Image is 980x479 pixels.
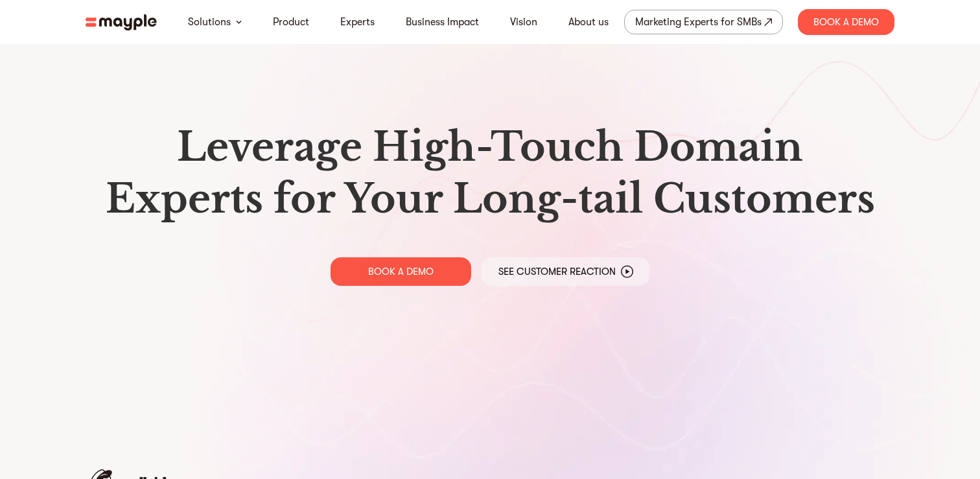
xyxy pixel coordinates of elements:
[188,14,231,30] a: Solutions
[236,20,242,24] img: arrow-down
[340,14,375,30] a: Experts
[331,257,471,286] a: BOOK A DEMO
[568,14,609,30] a: About us
[86,14,157,30] img: mayple-logo
[368,265,434,278] p: BOOK A DEMO
[406,14,479,30] a: Business Impact
[96,121,884,225] h1: Leverage High-Touch Domain Experts for Your Long-tail Customers
[498,265,616,278] p: See Customer Reaction
[635,13,762,31] div: Marketing Experts for SMBs
[624,10,783,34] a: Marketing Experts for SMBs
[798,9,894,35] div: Book A Demo
[273,14,309,30] a: Product
[482,257,649,286] a: See Customer Reaction
[510,14,537,30] a: Vision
